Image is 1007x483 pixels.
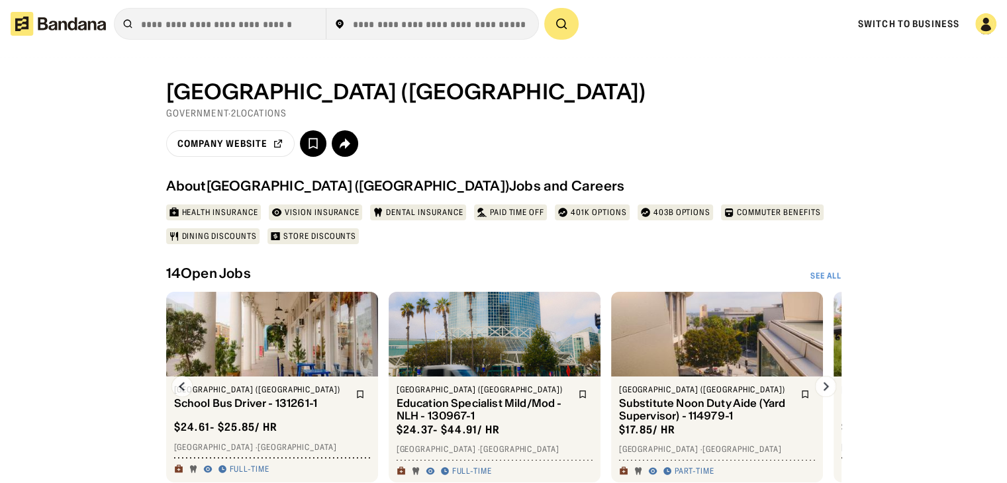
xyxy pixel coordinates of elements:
div: Vision insurance [285,207,360,218]
div: $ 24.37 - $44.91 / hr [397,423,501,437]
div: Commuter benefits [737,207,820,218]
div: 403b options [653,207,711,218]
div: Part-time [675,466,715,476]
div: [GEOGRAPHIC_DATA] ([GEOGRAPHIC_DATA]) [619,384,792,395]
a: Switch to Business [858,18,959,30]
div: [GEOGRAPHIC_DATA] ([GEOGRAPHIC_DATA]) [174,384,348,395]
div: Paid time off [490,207,544,218]
div: Education Specialist Mild/Mod - NLH - 130967-1 [397,397,570,422]
div: [GEOGRAPHIC_DATA] ([GEOGRAPHIC_DATA]) [397,384,570,395]
div: [GEOGRAPHIC_DATA] · [GEOGRAPHIC_DATA] [397,444,593,455]
a: See All [810,271,841,281]
img: Right Arrow [815,376,836,397]
a: [GEOGRAPHIC_DATA] ([GEOGRAPHIC_DATA])School Bus Driver - 131261-1$24.61- $25.85/ hr[GEOGRAPHIC_DA... [166,292,378,482]
div: [GEOGRAPHIC_DATA] ([GEOGRAPHIC_DATA]) Jobs and Careers [207,178,625,194]
div: $ 24.61 - $25.85 / hr [174,420,278,434]
div: Store discounts [283,231,356,241]
img: Bandana logotype [11,12,106,36]
a: [GEOGRAPHIC_DATA] ([GEOGRAPHIC_DATA])Education Specialist Mild/Mod - NLH - 130967-1$24.37- $44.91... [389,292,600,482]
div: Dining discounts [182,231,257,241]
div: $ 17.85 / hr [619,423,676,437]
div: Dental insurance [386,207,463,218]
div: 14 Open Jobs [166,265,251,281]
img: Left Arrow [171,376,193,397]
div: Substitute Noon Duty Aide (Yard Supervisor) - 114979-1 [619,397,792,422]
div: [GEOGRAPHIC_DATA] · [GEOGRAPHIC_DATA] [619,444,815,455]
div: Government · 2 Locations [166,107,646,119]
div: About [166,178,207,194]
div: Full-time [452,466,493,476]
div: Full-time [230,464,270,474]
div: [GEOGRAPHIC_DATA] ([GEOGRAPHIC_DATA]) [166,79,646,105]
a: [GEOGRAPHIC_DATA] ([GEOGRAPHIC_DATA])Substitute Noon Duty Aide (Yard Supervisor) - 114979-1$17.85... [611,292,823,482]
a: company website [166,130,295,157]
div: Health insurance [182,207,258,218]
div: 401k options [571,207,627,218]
div: [GEOGRAPHIC_DATA] · [GEOGRAPHIC_DATA] [174,442,370,453]
div: company website [177,139,268,148]
div: School Bus Driver - 131261-1 [174,397,348,410]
